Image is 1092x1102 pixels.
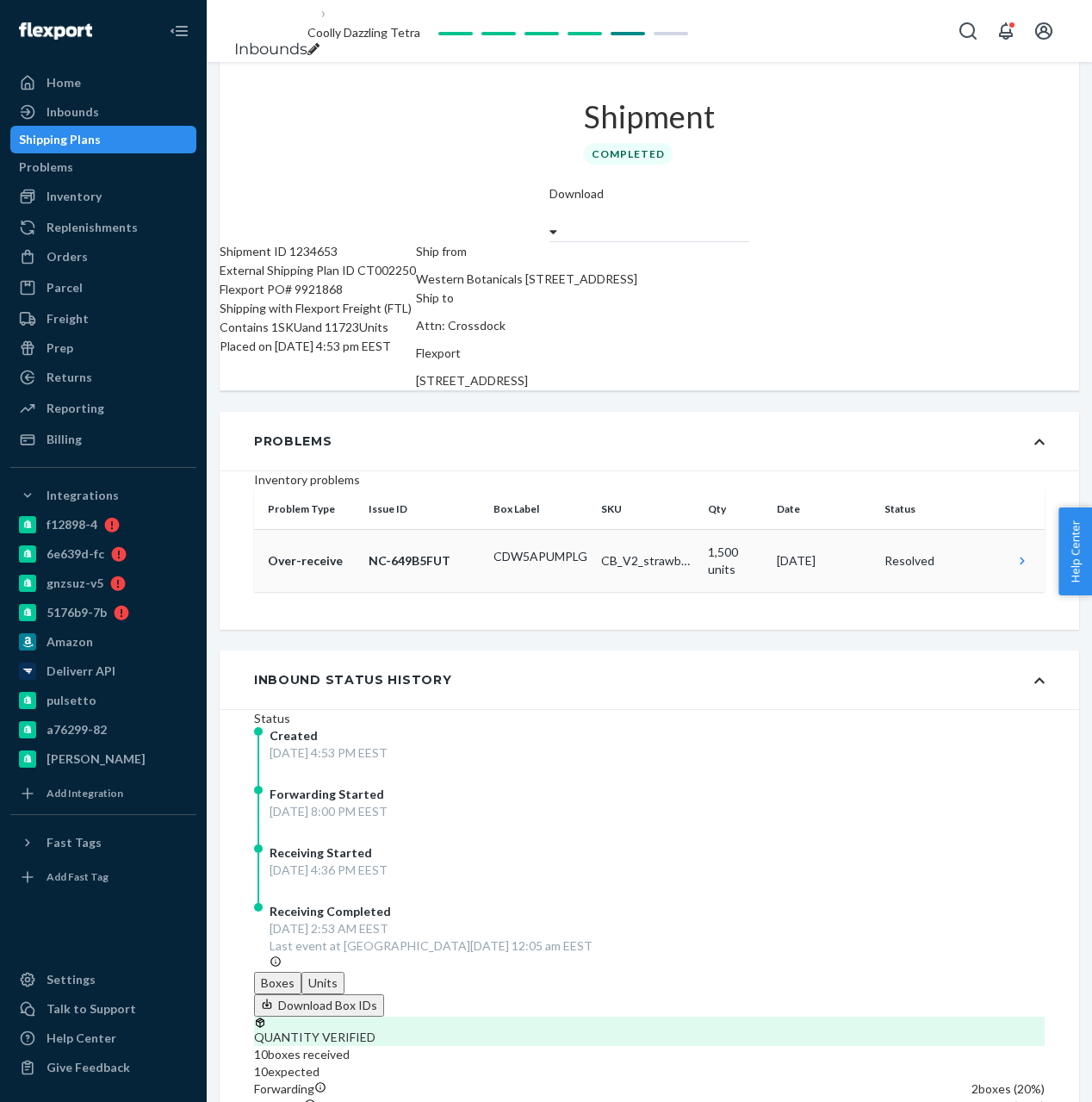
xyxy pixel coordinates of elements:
div: Forwarding [254,1080,326,1098]
div: Reporting [47,400,104,417]
div: [DATE] 8:00 PM EEST [270,803,388,820]
h1: Shipment [584,100,715,134]
div: 10 boxes received [254,1046,1045,1063]
a: Freight [10,305,196,333]
div: Inventory problems [254,471,1045,489]
div: Inbounds [47,103,99,121]
div: Integrations [47,487,119,504]
td: CB_V2_strawberry_90serv [594,530,702,593]
button: Fast Tags [10,829,196,856]
th: Issue ID [362,489,487,530]
button: Boxes [254,972,301,994]
a: a76299-82 [10,716,196,744]
div: Returns [47,369,92,386]
a: Orders [10,243,196,271]
div: Flexport PO# 9921868 [220,280,416,299]
a: Help Center [10,1024,196,1052]
span: Coolly Dazzling Tetra [307,25,420,40]
span: Created [270,728,318,743]
button: Units [301,972,344,994]
th: Qty [701,489,770,530]
a: Reporting [10,395,196,422]
a: Returns [10,364,196,391]
span: Western Botanicals [STREET_ADDRESS] [416,271,637,286]
div: Shipping with Flexport Freight (FTL) [220,299,416,318]
a: Shipping Plans [10,126,196,153]
div: Placed on [DATE] 4:53 pm EEST [220,337,416,356]
a: Deliverr API [10,657,196,685]
div: Add Fast Tag [47,869,109,884]
div: External Shipping Plan ID CT002250 [220,261,416,280]
div: Inventory [47,188,102,205]
button: Help Center [1058,507,1092,595]
div: Problems [254,433,332,450]
label: Download [549,185,604,202]
div: 5176b9-7b [47,604,107,621]
p: NC-649B5FUT [369,552,480,570]
button: Integrations [10,482,196,509]
div: Orders [47,248,88,265]
button: Give Feedback [10,1054,196,1081]
a: Home [10,69,196,97]
a: Inventory [10,183,196,210]
button: Open notifications [989,14,1023,48]
a: [PERSON_NAME] [10,745,196,773]
div: f12898-4 [47,516,97,533]
a: Talk to Support [10,995,196,1023]
p: CDW5APUMPLG [493,548,587,565]
div: Completed [584,143,673,165]
div: Fast Tags [47,834,102,851]
p: Attn: Crossdock [416,316,637,335]
div: Resolved [884,552,1000,570]
a: Add Integration [10,780,196,807]
div: Status [254,710,1045,727]
th: Status [878,489,1007,530]
p: Over-receive [268,552,355,570]
div: Settings [47,971,96,988]
div: Home [47,74,81,91]
a: gnzsuz-v5 [10,570,196,597]
div: Shipping Plans [19,131,101,148]
p: Ship to [416,289,637,308]
a: Replenishments [10,214,196,241]
div: 10 expected [254,1063,1045,1080]
div: Talk to Support [47,1000,136,1018]
div: Amazon [47,633,93,651]
a: Inbounds [234,40,307,59]
a: Problems [10,153,196,181]
button: Download Box IDs [254,994,384,1017]
div: Add Integration [47,786,123,800]
a: Settings [10,966,196,993]
div: Freight [47,310,89,327]
th: Date [770,489,878,530]
div: Prep [47,339,73,357]
a: Add Fast Tag [10,863,196,891]
div: 2 boxes ( 20 %) [971,1080,1045,1098]
button: Close Navigation [162,14,196,48]
td: [DATE] [770,530,878,593]
span: Last event at [GEOGRAPHIC_DATA][DATE] 12:05 am EEST [270,938,593,953]
a: Billing [10,426,196,453]
p: Ship from [416,242,637,261]
span: Receiving Completed [270,904,391,918]
a: Prep [10,334,196,362]
a: 6e639d-fc [10,540,196,568]
p: Flexport [416,344,637,363]
th: Problem Type [254,489,362,530]
div: Contains 1 SKU and 11723 Units [220,318,416,337]
div: Inbound Status History [254,671,451,688]
div: Deliverr API [47,663,115,680]
a: pulsetto [10,687,196,714]
a: Parcel [10,274,196,302]
div: [DATE] 4:53 PM EEST [270,744,388,762]
span: [STREET_ADDRESS] [416,373,528,388]
div: Help Center [47,1030,116,1047]
img: Flexport logo [19,22,92,40]
th: Box Label [487,489,594,530]
a: Amazon [10,628,196,656]
div: [PERSON_NAME] [47,750,146,768]
div: gnzsuz-v5 [47,575,103,592]
div: Shipment ID 1234653 [220,242,416,261]
div: pulsetto [47,692,96,709]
